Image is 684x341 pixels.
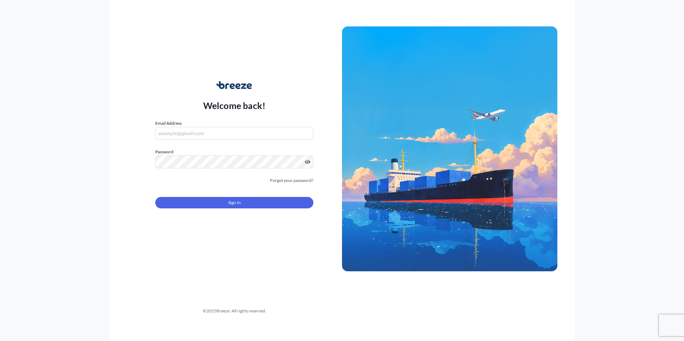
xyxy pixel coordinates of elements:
div: © 2025 Breeze. All rights reserved. [127,307,342,315]
button: Sign In [155,197,313,208]
label: Password [155,148,313,155]
input: example@gmail.com [155,127,313,140]
a: Forgot your password? [270,177,313,184]
button: Show password [305,159,311,165]
p: Welcome back! [203,100,266,111]
img: Ship illustration [342,26,557,271]
span: Sign In [228,199,241,206]
label: Email Address [155,120,182,127]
